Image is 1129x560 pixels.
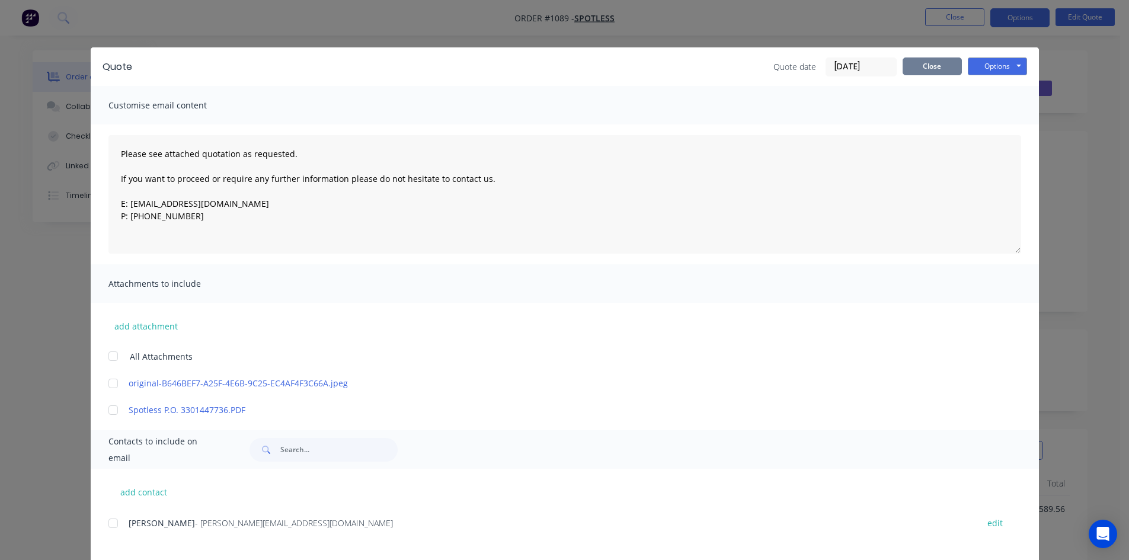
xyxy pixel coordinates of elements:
[773,60,816,73] span: Quote date
[980,515,1010,531] button: edit
[108,276,239,292] span: Attachments to include
[103,60,132,74] div: Quote
[130,350,193,363] span: All Attachments
[108,317,184,335] button: add attachment
[129,404,966,416] a: Spotless P.O. 3301447736.PDF
[108,135,1021,254] textarea: Please see attached quotation as requested. If you want to proceed or require any further informa...
[108,433,220,466] span: Contacts to include on email
[108,483,180,501] button: add contact
[195,517,393,529] span: - [PERSON_NAME][EMAIL_ADDRESS][DOMAIN_NAME]
[129,517,195,529] span: [PERSON_NAME]
[1089,520,1117,548] div: Open Intercom Messenger
[903,57,962,75] button: Close
[968,57,1027,75] button: Options
[280,438,398,462] input: Search...
[108,97,239,114] span: Customise email content
[129,377,966,389] a: original-B646BEF7-A25F-4E6B-9C25-EC4AF4F3C66A.jpeg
